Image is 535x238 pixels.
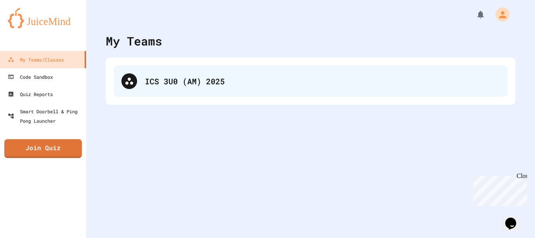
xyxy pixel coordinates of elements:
div: Chat with us now!Close [3,3,54,50]
iframe: chat widget [502,207,527,230]
div: ICS 3U0 (AM) 2025 [145,75,500,87]
div: Smart Doorbell & Ping Pong Launcher [8,107,83,125]
div: My Account [487,5,512,24]
div: Quiz Reports [8,89,53,99]
img: logo-orange.svg [8,8,78,28]
div: Code Sandbox [8,72,53,82]
div: My Teams/Classes [8,55,64,64]
div: My Teams [106,32,162,50]
a: Join Quiz [4,139,82,158]
div: My Notifications [461,8,487,21]
div: ICS 3U0 (AM) 2025 [114,65,508,97]
iframe: chat widget [470,173,527,206]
